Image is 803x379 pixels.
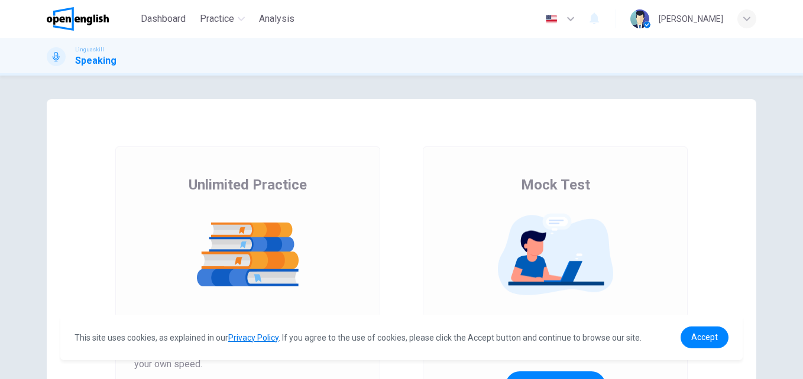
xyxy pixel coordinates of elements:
[75,54,116,68] h1: Speaking
[136,8,190,30] button: Dashboard
[60,315,743,360] div: cookieconsent
[521,175,590,194] span: Mock Test
[47,7,136,31] a: OpenEnglish logo
[189,175,307,194] span: Unlimited Practice
[681,326,728,348] a: dismiss cookie message
[195,8,250,30] button: Practice
[75,333,642,342] span: This site uses cookies, as explained in our . If you agree to the use of cookies, please click th...
[259,12,294,26] span: Analysis
[141,12,186,26] span: Dashboard
[659,12,723,26] div: [PERSON_NAME]
[630,9,649,28] img: Profile picture
[691,332,718,342] span: Accept
[544,15,559,24] img: en
[75,45,104,54] span: Linguaskill
[254,8,299,30] button: Analysis
[47,7,109,31] img: OpenEnglish logo
[228,333,279,342] a: Privacy Policy
[200,12,234,26] span: Practice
